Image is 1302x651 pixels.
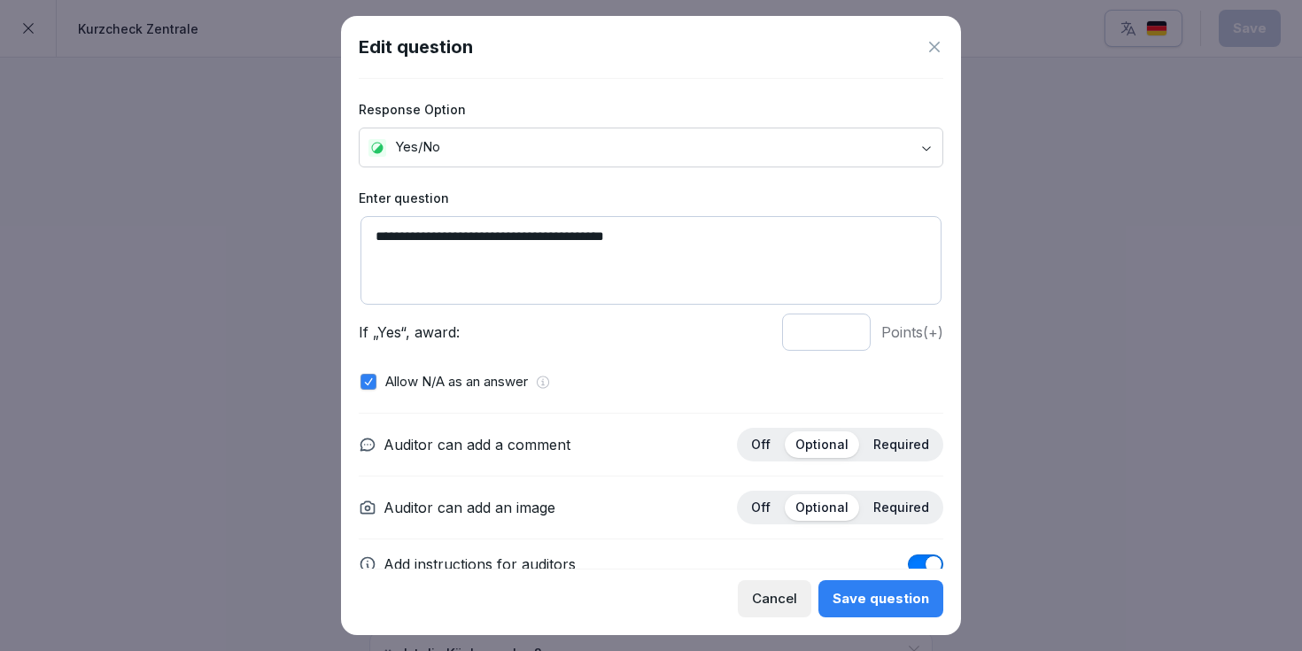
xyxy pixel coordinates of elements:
p: Points (+) [881,322,943,343]
p: Auditor can add an image [384,497,555,518]
button: Cancel [738,580,811,617]
div: Save question [833,589,929,608]
label: Enter question [359,189,943,207]
p: Allow N/A as an answer [385,372,528,392]
p: Off [751,437,771,453]
div: Cancel [752,589,797,608]
label: Response Option [359,100,943,119]
p: Required [873,437,929,453]
button: Save question [818,580,943,617]
p: If „Yes“, award: [359,322,771,343]
p: Add instructions for auditors [384,554,576,575]
p: Optional [795,500,849,515]
h1: Edit question [359,34,473,60]
p: Optional [795,437,849,453]
p: Off [751,500,771,515]
p: Required [873,500,929,515]
p: Auditor can add a comment [384,434,570,455]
